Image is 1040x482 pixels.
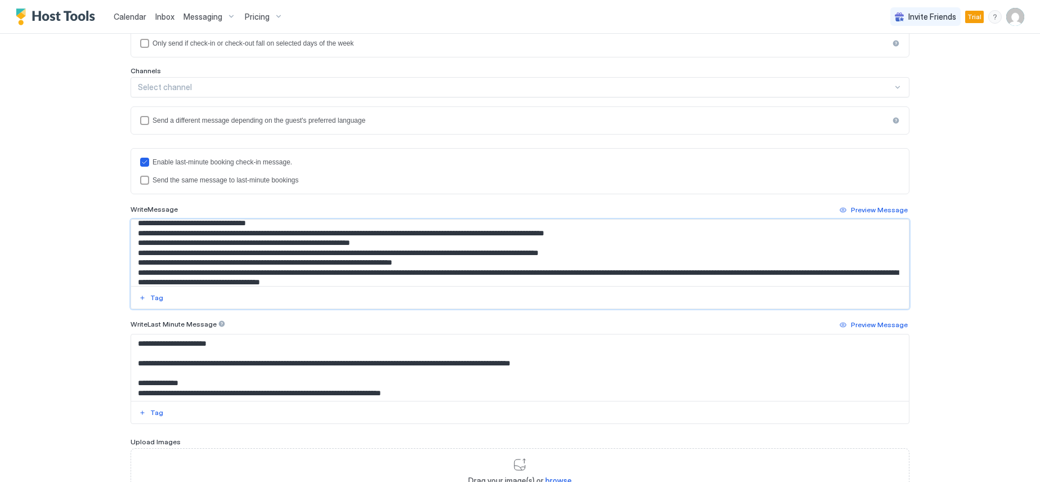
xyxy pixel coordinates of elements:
[11,444,38,471] iframe: Intercom live chat
[150,408,163,418] div: Tag
[245,12,270,22] span: Pricing
[1006,8,1024,26] div: User profile
[153,176,900,184] div: Send the same message to last-minute bookings
[988,10,1002,24] div: menu
[838,203,909,217] button: Preview Message
[140,158,900,167] div: lastMinuteMessageEnabled
[183,12,222,22] span: Messaging
[131,66,161,75] span: Channels
[16,8,100,25] a: Host Tools Logo
[155,11,174,23] a: Inbox
[114,12,146,21] span: Calendar
[131,220,909,286] textarea: Input Field
[153,39,889,47] div: Only send if check-in or check-out fall on selected days of the week
[131,205,178,213] span: Write Message
[851,320,908,330] div: Preview Message
[131,334,909,401] textarea: Input Field
[155,12,174,21] span: Inbox
[140,176,900,185] div: lastMinuteMessageIsTheSame
[153,158,900,166] div: Enable last-minute booking check-in message.
[908,12,956,22] span: Invite Friends
[150,293,163,303] div: Tag
[140,116,900,125] div: languagesEnabled
[114,11,146,23] a: Calendar
[131,438,181,446] span: Upload Images
[131,320,217,328] span: Write Last Minute Message
[137,291,165,305] button: Tag
[851,205,908,215] div: Preview Message
[138,82,893,92] div: Select channel
[838,318,909,332] button: Preview Message
[967,12,981,22] span: Trial
[153,117,889,124] div: Send a different message depending on the guest's preferred language
[137,406,165,419] button: Tag
[140,39,900,48] div: isLimited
